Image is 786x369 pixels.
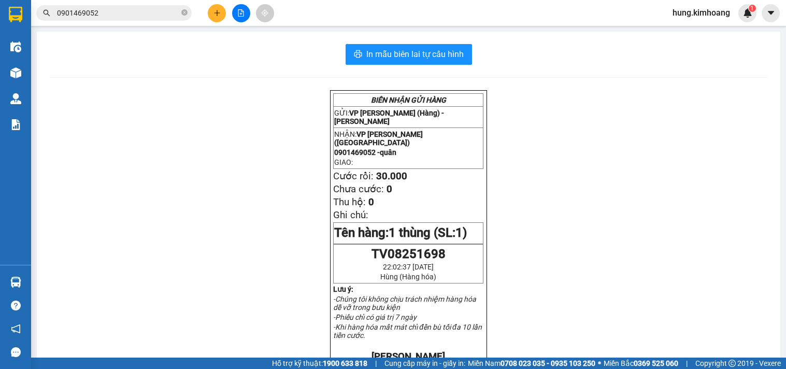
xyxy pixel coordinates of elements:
span: hung.kimhoang [664,6,738,19]
img: solution-icon [10,119,21,130]
img: warehouse-icon [10,277,21,288]
span: TV08251698 [371,247,446,261]
span: Cung cấp máy in - giấy in: [384,358,465,369]
span: aim [261,9,268,17]
span: file-add [237,9,245,17]
p: GỬI: [334,109,482,125]
button: plus [208,4,226,22]
span: Hỗ trợ kỹ thuật: [272,358,367,369]
button: aim [256,4,274,22]
input: Tìm tên, số ĐT hoặc mã đơn [57,7,179,19]
span: question-circle [11,301,21,310]
span: close-circle [181,8,188,18]
span: ⚪️ [598,361,601,365]
strong: BIÊN NHẬN GỬI HÀNG [371,96,446,104]
span: 30.000 [376,171,407,182]
span: message [11,347,21,357]
span: Thu hộ: [333,196,366,208]
span: plus [213,9,221,17]
span: search [43,9,50,17]
strong: 0369 525 060 [634,359,678,367]
strong: 0708 023 035 - 0935 103 250 [501,359,595,367]
span: quân [380,148,396,157]
span: GIAO: [334,158,353,166]
span: Hùng (Hàng hóa) [380,273,436,281]
span: | [686,358,688,369]
sup: 1 [749,5,756,12]
span: [PERSON_NAME] [334,117,390,125]
span: copyright [728,360,736,367]
span: 1 thùng (SL: [389,225,467,240]
img: icon-new-feature [743,8,752,18]
button: file-add [232,4,250,22]
span: 1) [455,225,467,240]
button: caret-down [762,4,780,22]
span: Cước rồi: [333,171,374,182]
span: printer [354,50,362,60]
span: 1 [750,5,754,12]
button: printerIn mẫu biên lai tự cấu hình [346,44,472,65]
span: close-circle [181,9,188,16]
span: Tên hàng: [334,225,467,240]
span: caret-down [766,8,776,18]
img: warehouse-icon [10,67,21,78]
img: warehouse-icon [10,41,21,52]
p: NHẬN: [334,130,482,147]
em: -Phiếu chỉ có giá trị 7 ngày [333,313,417,321]
span: In mẫu biên lai tự cấu hình [366,48,464,61]
strong: [PERSON_NAME] [371,351,445,362]
strong: 1900 633 818 [323,359,367,367]
span: Chưa cước: [333,183,384,195]
img: logo-vxr [9,7,22,22]
strong: Lưu ý: [333,285,353,293]
img: warehouse-icon [10,93,21,104]
span: 0 [387,183,392,195]
em: -Chúng tôi không chịu trách nhiệm hàng hóa dễ vỡ trong bưu kiện [333,295,476,311]
em: -Khi hàng hóa mất mát chỉ đền bù tối đa 10 lần tiền cước. [333,323,482,339]
span: notification [11,324,21,334]
span: Miền Bắc [604,358,678,369]
span: 0901469052 - [334,148,396,157]
span: 0 [368,196,374,208]
span: Miền Nam [468,358,595,369]
span: Ghi chú: [333,209,368,221]
span: VP [PERSON_NAME] (Hàng) - [334,109,444,125]
span: VP [PERSON_NAME] ([GEOGRAPHIC_DATA]) [334,130,423,147]
span: 22:02:37 [DATE] [383,263,434,271]
span: | [375,358,377,369]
